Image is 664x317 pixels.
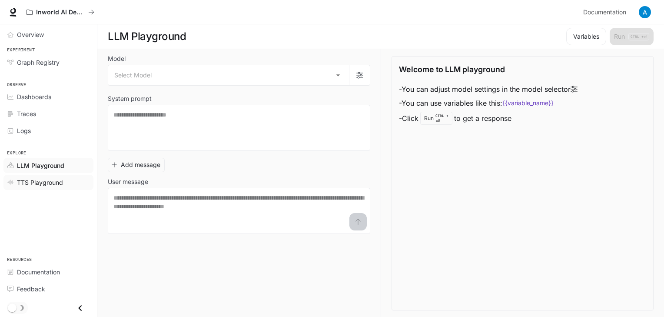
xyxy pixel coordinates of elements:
li: - You can adjust model settings in the model selector [399,82,578,96]
button: All workspaces [23,3,98,21]
span: Feedback [17,284,45,294]
a: Documentation [3,264,93,280]
button: User avatar [636,3,654,21]
span: Dashboards [17,92,51,101]
span: Traces [17,109,36,118]
span: Select Model [114,71,152,80]
span: Graph Registry [17,58,60,67]
button: Add message [108,158,165,172]
p: Model [108,56,126,62]
div: Select Model [108,65,349,85]
code: {{variable_name}} [502,99,554,107]
li: - Click to get a response [399,110,578,127]
span: TTS Playground [17,178,63,187]
p: Welcome to LLM playground [399,63,505,75]
a: Feedback [3,281,93,297]
a: Logs [3,123,93,138]
a: Traces [3,106,93,121]
a: Overview [3,27,93,42]
a: Documentation [580,3,633,21]
p: User message [108,179,148,185]
a: LLM Playground [3,158,93,173]
a: TTS Playground [3,175,93,190]
span: Overview [17,30,44,39]
p: CTRL + [435,113,448,118]
button: Close drawer [70,299,90,317]
span: Documentation [17,267,60,277]
button: Variables [566,28,606,45]
p: Inworld AI Demos [36,9,85,16]
p: System prompt [108,96,152,102]
span: LLM Playground [17,161,64,170]
span: Dark mode toggle [8,303,17,312]
img: User avatar [639,6,651,18]
span: Logs [17,126,31,135]
h1: LLM Playground [108,28,186,45]
div: Run [420,112,452,125]
li: - You can use variables like this: [399,96,578,110]
a: Dashboards [3,89,93,104]
a: Graph Registry [3,55,93,70]
p: ⏎ [435,113,448,123]
span: Documentation [583,7,626,18]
